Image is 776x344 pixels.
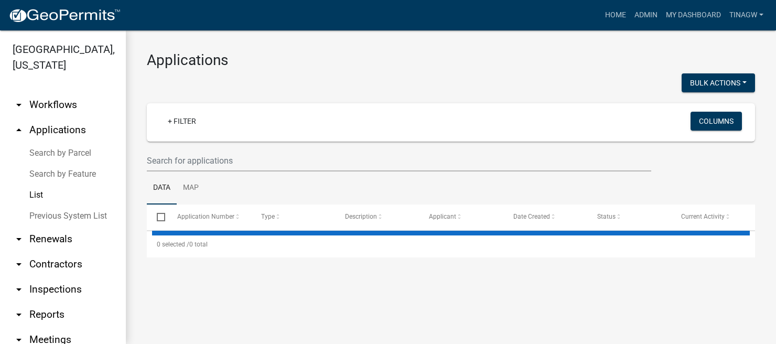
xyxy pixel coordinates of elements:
[601,5,630,25] a: Home
[147,205,167,230] datatable-header-cell: Select
[147,51,755,69] h3: Applications
[13,308,25,321] i: arrow_drop_down
[671,205,755,230] datatable-header-cell: Current Activity
[587,205,671,230] datatable-header-cell: Status
[335,205,419,230] datatable-header-cell: Description
[419,205,503,230] datatable-header-cell: Applicant
[345,213,377,220] span: Description
[159,112,204,131] a: + Filter
[13,99,25,111] i: arrow_drop_down
[261,213,275,220] span: Type
[157,241,189,248] span: 0 selected /
[13,283,25,296] i: arrow_drop_down
[597,213,616,220] span: Status
[251,205,335,230] datatable-header-cell: Type
[503,205,587,230] datatable-header-cell: Date Created
[167,205,251,230] datatable-header-cell: Application Number
[147,231,755,257] div: 0 total
[725,5,768,25] a: TinaGW
[177,213,234,220] span: Application Number
[13,258,25,271] i: arrow_drop_down
[630,5,662,25] a: Admin
[429,213,456,220] span: Applicant
[681,213,725,220] span: Current Activity
[147,171,177,205] a: Data
[147,150,651,171] input: Search for applications
[682,73,755,92] button: Bulk Actions
[177,171,205,205] a: Map
[662,5,725,25] a: My Dashboard
[691,112,742,131] button: Columns
[513,213,550,220] span: Date Created
[13,233,25,245] i: arrow_drop_down
[13,124,25,136] i: arrow_drop_up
